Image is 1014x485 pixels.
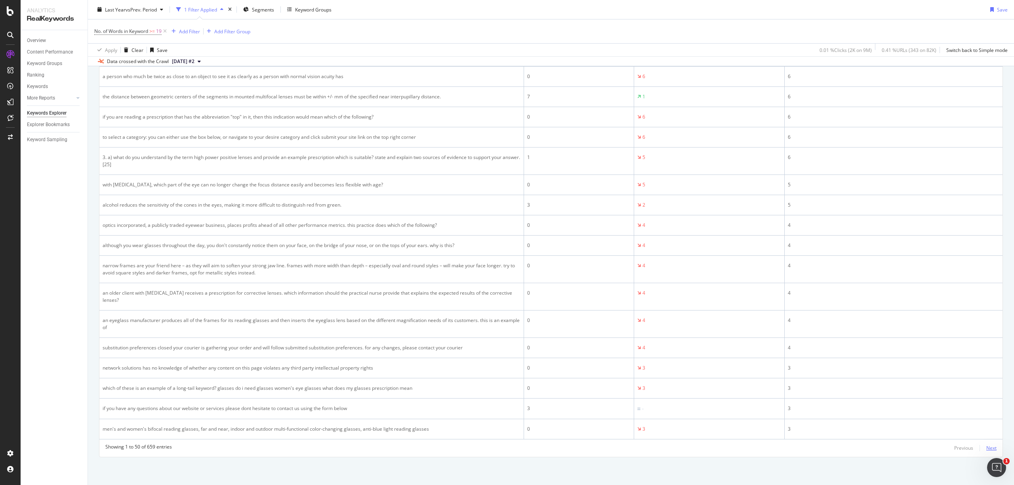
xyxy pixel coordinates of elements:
[788,317,999,324] div: 4
[27,6,81,14] div: Analytics
[105,6,126,13] span: Last Year
[788,93,999,100] div: 6
[527,385,631,392] div: 0
[27,48,73,56] div: Content Performance
[156,26,162,37] span: 19
[527,93,631,100] div: 7
[168,27,200,36] button: Add Filter
[103,134,520,141] div: to select a category: you can either use the box below, or navigate to your desire category and c...
[527,222,631,229] div: 0
[169,57,204,66] button: [DATE] #2
[27,94,74,102] a: More Reports
[27,136,67,144] div: Keyword Sampling
[27,109,82,117] a: Keywords Explorer
[954,443,973,453] button: Previous
[103,426,520,433] div: men's and women's bifocal reading glasses, far and near, indoor and outdoor multi-functional colo...
[103,181,520,188] div: with [MEDICAL_DATA], which part of the eye can no longer change the focus distance easily and bec...
[788,73,999,80] div: 6
[642,364,645,372] div: 3
[642,181,645,188] div: 5
[1003,458,1010,464] span: 1
[27,109,67,117] div: Keywords Explorer
[121,44,143,56] button: Clear
[132,46,143,53] div: Clear
[27,136,82,144] a: Keyword Sampling
[105,46,117,53] div: Apply
[103,154,520,168] div: 3. a) what do you understand by the term high power positive lenses and provide an example prescr...
[788,242,999,249] div: 4
[642,426,645,433] div: 3
[157,46,168,53] div: Save
[527,242,631,249] div: 0
[126,6,157,13] span: vs Prev. Period
[642,154,645,161] div: 5
[820,46,872,53] div: 0.01 % Clicks ( 2K on 9M )
[527,134,631,141] div: 0
[788,426,999,433] div: 3
[103,73,520,80] div: a person who much be twice as close to an object to see it as clearly as a person with normal vis...
[642,134,645,141] div: 6
[27,71,82,79] a: Ranking
[527,262,631,269] div: 0
[149,28,155,35] span: >=
[172,58,194,65] span: 2025 Sep. 12th #2
[103,93,520,100] div: the distance between geometric centers of the segments in mounted multifocal lenses must be withi...
[227,6,233,13] div: times
[788,201,999,209] div: 5
[527,289,631,297] div: 0
[642,262,645,269] div: 4
[997,6,1008,13] div: Save
[788,385,999,392] div: 3
[642,73,645,80] div: 6
[788,181,999,188] div: 5
[204,27,250,36] button: Add Filter Group
[946,46,1008,53] div: Switch back to Simple mode
[103,385,520,392] div: which of these is an example of a long-tail keyword? glasses do i need glasses women's eye glasse...
[295,6,332,13] div: Keyword Groups
[284,3,335,16] button: Keyword Groups
[788,262,999,269] div: 4
[788,222,999,229] div: 4
[27,94,55,102] div: More Reports
[103,201,520,209] div: alcohol reduces the sensitivity of the cones in the eyes, making it more difficult to distinguish...
[107,58,169,65] div: Data crossed with the Crawl
[527,113,631,121] div: 0
[882,46,936,53] div: 0.41 % URLs ( 343 on 82K )
[642,344,645,351] div: 4
[103,289,520,304] div: an older client with [MEDICAL_DATA] receives a prescription for corrective lenses. which informat...
[94,44,117,56] button: Apply
[642,317,645,324] div: 4
[642,242,645,249] div: 4
[179,28,200,35] div: Add Filter
[147,44,168,56] button: Save
[103,405,520,412] div: if you have any questions about our website or services please dont hesitate to contact us using ...
[788,113,999,121] div: 6
[103,317,520,331] div: an eyeglass manufacturer produces all of the frames for its reading glasses and then inserts the ...
[788,134,999,141] div: 6
[637,408,640,410] img: Equal
[527,181,631,188] div: 0
[986,443,997,453] button: Next
[27,59,82,68] a: Keyword Groups
[527,154,631,161] div: 1
[642,113,645,121] div: 6
[642,289,645,297] div: 4
[103,344,520,351] div: substitution preferences closed your courier is gathering your order and will follow submitted su...
[240,3,277,16] button: Segments
[987,458,1006,477] iframe: Intercom live chat
[527,426,631,433] div: 0
[527,73,631,80] div: 0
[943,44,1008,56] button: Switch back to Simple mode
[527,201,631,209] div: 3
[103,262,520,276] div: narrow frames are your friend here – as they will aim to soften your strong jaw line. frames with...
[27,14,81,23] div: RealKeywords
[27,121,70,129] div: Explorer Bookmarks
[173,3,227,16] button: 1 Filter Applied
[954,445,973,451] div: Previous
[27,121,82,129] a: Explorer Bookmarks
[642,385,645,392] div: 3
[527,317,631,324] div: 0
[252,6,274,13] span: Segments
[788,364,999,372] div: 3
[103,222,520,229] div: optics incorporated, a publicly traded eyewear business, places profits ahead of all other perfor...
